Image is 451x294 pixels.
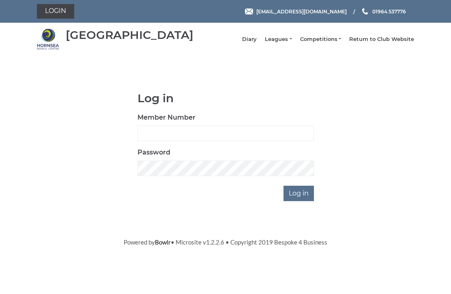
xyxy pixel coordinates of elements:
img: Hornsea Bowls Centre [37,28,59,50]
a: Login [37,4,74,19]
a: Diary [242,36,257,43]
a: Bowlr [155,238,171,246]
div: [GEOGRAPHIC_DATA] [66,29,193,41]
span: [EMAIL_ADDRESS][DOMAIN_NAME] [256,8,347,14]
img: Email [245,9,253,15]
a: Return to Club Website [349,36,414,43]
a: Email [EMAIL_ADDRESS][DOMAIN_NAME] [245,8,347,15]
a: Leagues [265,36,292,43]
a: Phone us 01964 537776 [361,8,406,15]
label: Member Number [137,113,195,122]
span: 01964 537776 [372,8,406,14]
h1: Log in [137,92,314,105]
img: Phone us [362,8,368,15]
input: Log in [283,186,314,201]
a: Competitions [300,36,341,43]
label: Password [137,148,170,157]
span: Powered by • Microsite v1.2.2.6 • Copyright 2019 Bespoke 4 Business [124,238,327,246]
